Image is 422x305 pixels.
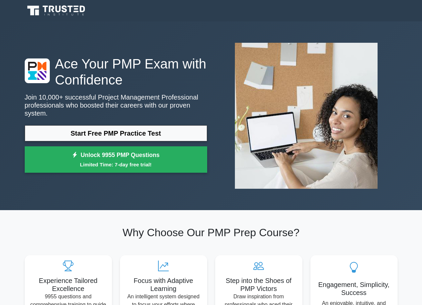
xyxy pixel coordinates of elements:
a: Unlock 9955 PMP QuestionsLimited Time: 7-day free trial! [25,146,207,173]
a: Start Free PMP Practice Test [25,125,207,141]
p: Join 10,000+ successful Project Management Professional professionals who boosted their careers w... [25,93,207,117]
h1: Ace Your PMP Exam with Confidence [25,56,207,88]
small: Limited Time: 7-day free trial! [33,161,199,168]
h5: Step into the Shoes of PMP Victors [221,277,297,293]
h5: Engagement, Simplicity, Success [316,281,392,297]
h5: Focus with Adaptive Learning [125,277,202,293]
h5: Experience Tailored Excellence [30,277,107,293]
h2: Why Choose Our PMP Prep Course? [25,226,398,239]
